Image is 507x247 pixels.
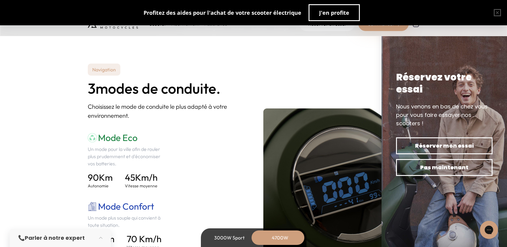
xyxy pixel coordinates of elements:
p: Un mode pour la ville afin de rouler plus prudemment et d'économiser vos batteries. [88,145,166,167]
div: 4700W [256,230,304,245]
img: mode-city.png [88,202,97,211]
span: 3 [88,80,96,96]
p: Vitesse moyenne [125,183,157,189]
div: 3000W Sport [205,230,254,245]
p: Choisissez le mode de conduite le plus adapté à votre environnement. [88,102,244,120]
h4: Km/h [125,172,157,183]
h4: 70 Km/h [127,233,161,244]
h3: Mode Eco [88,132,166,143]
h3: Mode Confort [88,201,166,212]
p: Autonomie [88,183,113,189]
span: 45 [125,172,135,183]
p: Un mode plus souple qui convient à toute situation. [88,214,166,229]
span: 90 [88,172,99,183]
h2: modes de conduite. [88,80,244,96]
p: Navigation [88,64,120,76]
img: mode-eco.png [88,133,97,142]
h4: Km [88,172,113,183]
iframe: Gorgias live chat messenger [477,219,501,241]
